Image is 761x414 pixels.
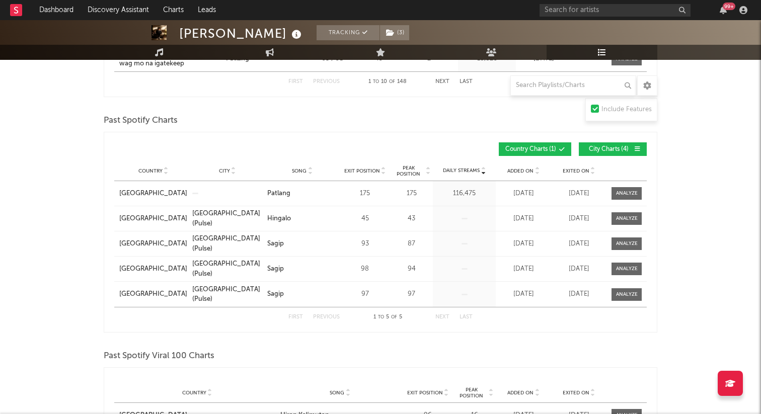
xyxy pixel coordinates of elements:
div: [DATE] [498,264,549,274]
div: Include Features [601,104,652,116]
span: Song [330,390,344,396]
a: [GEOGRAPHIC_DATA] [119,239,187,249]
button: Next [435,79,449,85]
a: [GEOGRAPHIC_DATA] [119,264,187,274]
a: [GEOGRAPHIC_DATA] (Pulse) [192,285,262,304]
div: [DATE] [554,214,604,224]
div: 43 [393,214,430,224]
span: of [389,79,395,84]
input: Search for artists [540,4,691,17]
div: Sagip [267,289,284,299]
div: 87 [393,239,430,249]
a: [GEOGRAPHIC_DATA] (Pulse) [192,209,262,228]
span: Country [182,390,206,396]
span: City Charts ( 4 ) [585,146,632,152]
div: 175 [342,189,388,199]
button: Country Charts(1) [499,142,571,156]
a: Sagip [267,264,337,274]
div: 1 5 5 [360,311,415,323]
div: Sagip [267,239,284,249]
a: [GEOGRAPHIC_DATA] (Pulse) [192,259,262,279]
span: to [378,315,384,319]
div: [DATE] [554,189,604,199]
button: Tracking [317,25,379,40]
span: Exit Position [407,390,443,396]
div: [DATE] [498,189,549,199]
div: [PERSON_NAME] [179,25,304,42]
div: [DATE] [554,289,604,299]
button: (3) [380,25,409,40]
button: Previous [313,314,340,320]
div: 97 [393,289,430,299]
button: City Charts(4) [579,142,647,156]
a: Sagip [267,239,337,249]
button: 99+ [720,6,727,14]
span: Daily Streams [443,167,480,175]
span: Exited On [563,168,589,174]
span: Past Spotify Viral 100 Charts [104,350,214,362]
span: Added On [507,390,534,396]
span: ( 3 ) [379,25,410,40]
button: Previous [313,79,340,85]
span: Peak Position [393,165,424,177]
span: Added On [507,168,534,174]
button: Last [460,314,473,320]
span: Exited On [563,390,589,396]
span: Song [292,168,307,174]
a: Hingalo [267,214,337,224]
a: [GEOGRAPHIC_DATA] (Pulse) [192,234,262,254]
div: 175 [393,189,430,199]
div: [DATE] [498,289,549,299]
div: [DATE] [498,239,549,249]
div: 45 [342,214,388,224]
button: First [288,314,303,320]
div: [DATE] [498,214,549,224]
a: Patlang [267,189,337,199]
div: [DATE] [554,239,604,249]
a: [GEOGRAPHIC_DATA] [119,289,187,299]
a: Sagip [267,289,337,299]
div: 1 10 148 [360,76,415,88]
span: Country Charts ( 1 ) [505,146,556,152]
div: Patlang [267,189,290,199]
button: First [288,79,303,85]
span: City [219,168,230,174]
span: Country [138,168,163,174]
a: [GEOGRAPHIC_DATA] [119,214,187,224]
a: [GEOGRAPHIC_DATA] [119,189,187,199]
span: of [391,315,397,319]
div: 98 [342,264,388,274]
span: Past Spotify Charts [104,115,178,127]
div: [DATE] [554,264,604,274]
div: Hingalo [267,214,291,224]
div: 93 [342,239,388,249]
span: to [373,79,379,84]
div: 116,475 [435,189,493,199]
div: 99 + [723,3,735,10]
div: 97 [342,289,388,299]
input: Search Playlists/Charts [510,75,636,96]
div: 94 [393,264,430,274]
div: Sagip [267,264,284,274]
span: Peak Position [455,387,487,399]
button: Next [435,314,449,320]
span: Exit Position [344,168,380,174]
button: Last [460,79,473,85]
